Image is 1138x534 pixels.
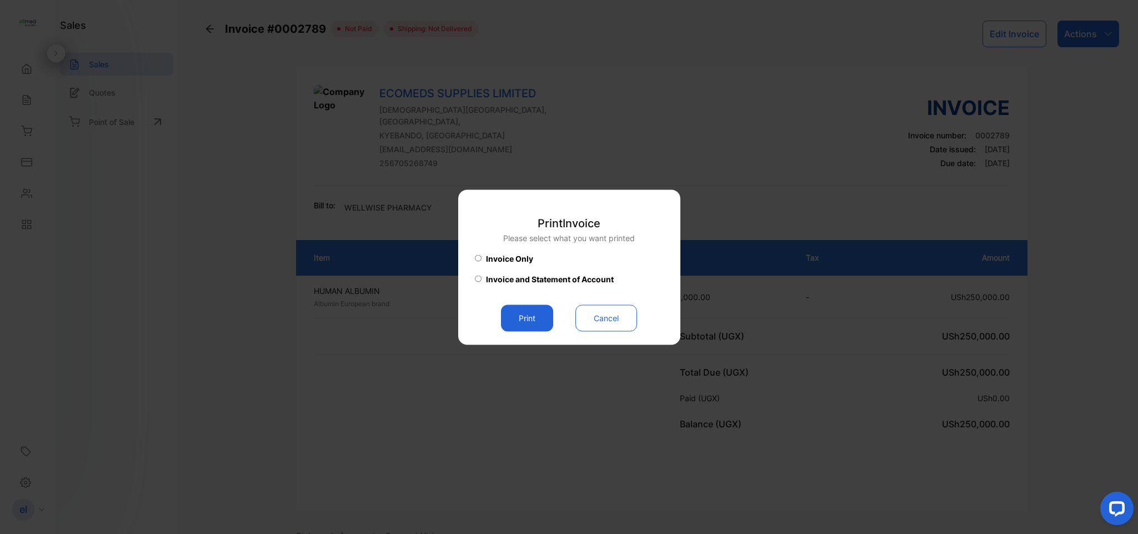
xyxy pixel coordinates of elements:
[1091,487,1138,534] iframe: LiveChat chat widget
[503,232,635,243] p: Please select what you want printed
[486,252,533,264] span: Invoice Only
[501,305,553,331] button: Print
[503,214,635,231] p: Print Invoice
[575,305,637,331] button: Cancel
[486,273,614,285] span: Invoice and Statement of Account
